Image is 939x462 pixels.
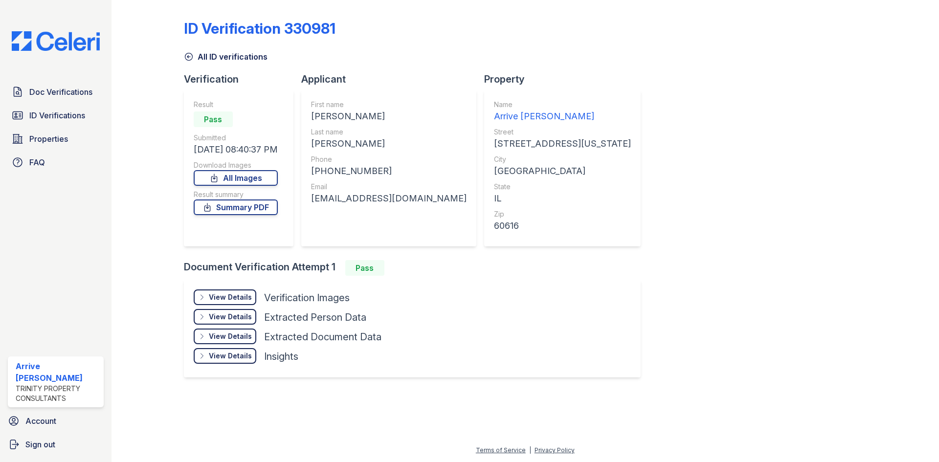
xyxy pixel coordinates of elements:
div: Document Verification Attempt 1 [184,260,648,276]
div: Pass [345,260,384,276]
div: Pass [194,111,233,127]
span: FAQ [29,156,45,168]
a: All Images [194,170,278,186]
a: Properties [8,129,104,149]
span: Doc Verifications [29,86,92,98]
a: Doc Verifications [8,82,104,102]
div: Insights [264,350,298,363]
a: FAQ [8,153,104,172]
div: | [529,446,531,454]
div: Last name [311,127,467,137]
div: Arrive [PERSON_NAME] [16,360,100,384]
a: Account [4,411,108,431]
div: View Details [209,292,252,302]
div: First name [311,100,467,110]
div: Zip [494,209,631,219]
div: [EMAIL_ADDRESS][DOMAIN_NAME] [311,192,467,205]
div: Applicant [301,72,484,86]
div: Trinity Property Consultants [16,384,100,403]
div: Arrive [PERSON_NAME] [494,110,631,123]
div: Extracted Document Data [264,330,381,344]
div: State [494,182,631,192]
div: Phone [311,154,467,164]
a: Name Arrive [PERSON_NAME] [494,100,631,123]
div: Extracted Person Data [264,310,366,324]
div: Email [311,182,467,192]
div: [DATE] 08:40:37 PM [194,143,278,156]
div: Name [494,100,631,110]
div: City [494,154,631,164]
div: Result [194,100,278,110]
div: Result summary [194,190,278,199]
div: [PERSON_NAME] [311,110,467,123]
div: [PHONE_NUMBER] [311,164,467,178]
div: 60616 [494,219,631,233]
div: View Details [209,351,252,361]
span: Properties [29,133,68,145]
iframe: chat widget [898,423,929,452]
span: Sign out [25,439,55,450]
div: Verification Images [264,291,350,305]
a: Privacy Policy [535,446,575,454]
div: [PERSON_NAME] [311,137,467,151]
div: [GEOGRAPHIC_DATA] [494,164,631,178]
div: Property [484,72,648,86]
span: Account [25,415,56,427]
div: ID Verification 330981 [184,20,335,37]
div: [STREET_ADDRESS][US_STATE] [494,137,631,151]
div: IL [494,192,631,205]
a: All ID verifications [184,51,268,63]
div: View Details [209,312,252,322]
div: Download Images [194,160,278,170]
a: Summary PDF [194,199,278,215]
a: ID Verifications [8,106,104,125]
div: Submitted [194,133,278,143]
div: Street [494,127,631,137]
span: ID Verifications [29,110,85,121]
a: Terms of Service [476,446,526,454]
img: CE_Logo_Blue-a8612792a0a2168367f1c8372b55b34899dd931a85d93a1a3d3e32e68fde9ad4.png [4,31,108,51]
div: Verification [184,72,301,86]
a: Sign out [4,435,108,454]
div: View Details [209,331,252,341]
